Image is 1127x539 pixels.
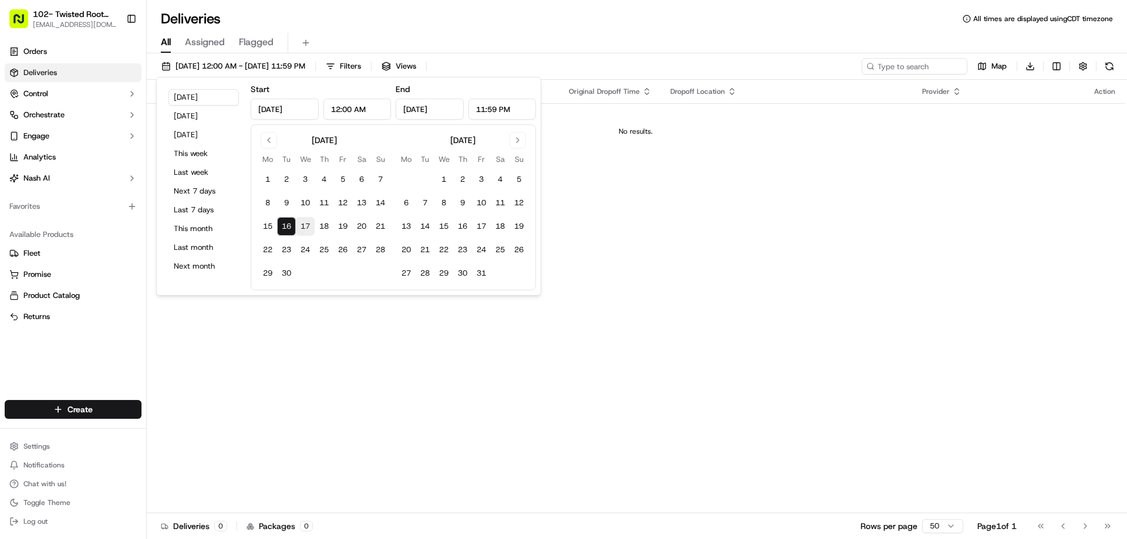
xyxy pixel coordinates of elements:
[468,99,536,120] input: Time
[509,194,528,212] button: 12
[352,153,371,165] th: Saturday
[670,87,725,96] span: Dropoff Location
[333,153,352,165] th: Friday
[509,240,528,259] button: 26
[5,494,141,511] button: Toggle Theme
[5,169,141,188] button: Nash AI
[251,84,269,94] label: Start
[434,264,453,283] button: 29
[99,171,109,181] div: 💻
[472,240,491,259] button: 24
[352,170,371,189] button: 6
[23,311,50,322] span: Returns
[5,127,141,145] button: Engage
[491,153,509,165] th: Saturday
[277,240,296,259] button: 23
[258,153,277,165] th: Monday
[376,58,421,74] button: Views
[23,131,49,141] span: Engage
[472,264,491,283] button: 31
[68,404,93,415] span: Create
[300,521,313,531] div: 0
[315,153,333,165] th: Thursday
[977,520,1017,532] div: Page 1 of 1
[277,194,296,212] button: 9
[323,99,392,120] input: Time
[247,520,313,532] div: Packages
[434,217,453,236] button: 15
[1101,58,1118,74] button: Refresh
[5,244,141,263] button: Fleet
[33,8,117,20] button: 102- Twisted Root Burger - Deep Ellum
[5,457,141,473] button: Notifications
[23,248,41,259] span: Fleet
[396,84,410,94] label: End
[7,165,95,187] a: 📗Knowledge Base
[397,240,416,259] button: 20
[453,170,472,189] button: 2
[200,116,214,130] button: Start new chat
[31,76,211,88] input: Got a question? Start typing here...
[340,61,361,72] span: Filters
[453,153,472,165] th: Thursday
[277,153,296,165] th: Tuesday
[23,460,65,470] span: Notifications
[333,217,352,236] button: 19
[168,145,239,162] button: This week
[168,221,239,237] button: This month
[416,194,434,212] button: 7
[23,110,65,120] span: Orchestrate
[352,240,371,259] button: 27
[33,20,117,29] button: [EMAIL_ADDRESS][DOMAIN_NAME]
[371,240,390,259] button: 28
[156,58,311,74] button: [DATE] 12:00 AM - [DATE] 11:59 PM
[333,240,352,259] button: 26
[396,61,416,72] span: Views
[5,307,141,326] button: Returns
[176,61,305,72] span: [DATE] 12:00 AM - [DATE] 11:59 PM
[509,153,528,165] th: Sunday
[922,87,950,96] span: Provider
[185,35,225,49] span: Assigned
[12,47,214,66] p: Welcome 👋
[83,198,142,208] a: Powered byPylon
[117,199,142,208] span: Pylon
[509,132,526,148] button: Go to next month
[315,240,333,259] button: 25
[9,269,137,280] a: Promise
[161,35,171,49] span: All
[214,521,227,531] div: 0
[258,240,277,259] button: 22
[333,194,352,212] button: 12
[161,520,227,532] div: Deliveries
[95,165,193,187] a: 💻API Documentation
[40,112,193,124] div: Start new chat
[168,202,239,218] button: Last 7 days
[472,153,491,165] th: Friday
[40,124,149,133] div: We're available if you need us!
[9,248,137,259] a: Fleet
[1094,87,1115,96] div: Action
[416,153,434,165] th: Tuesday
[23,498,70,507] span: Toggle Theme
[23,152,56,162] span: Analytics
[277,264,296,283] button: 30
[161,9,221,28] h1: Deliveries
[168,258,239,274] button: Next month
[168,108,239,124] button: [DATE]
[434,153,453,165] th: Wednesday
[453,264,472,283] button: 30
[5,438,141,455] button: Settings
[5,400,141,419] button: Create
[509,217,528,236] button: 19
[472,194,491,212] button: 10
[23,67,57,78] span: Deliveries
[258,217,277,236] button: 15
[569,87,640,96] span: Original Dropoff Time
[491,170,509,189] button: 4
[12,112,33,133] img: 1736555255976-a54dd68f-1ca7-489b-9aae-adbdc363a1c4
[111,170,188,182] span: API Documentation
[371,217,390,236] button: 21
[23,290,80,301] span: Product Catalog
